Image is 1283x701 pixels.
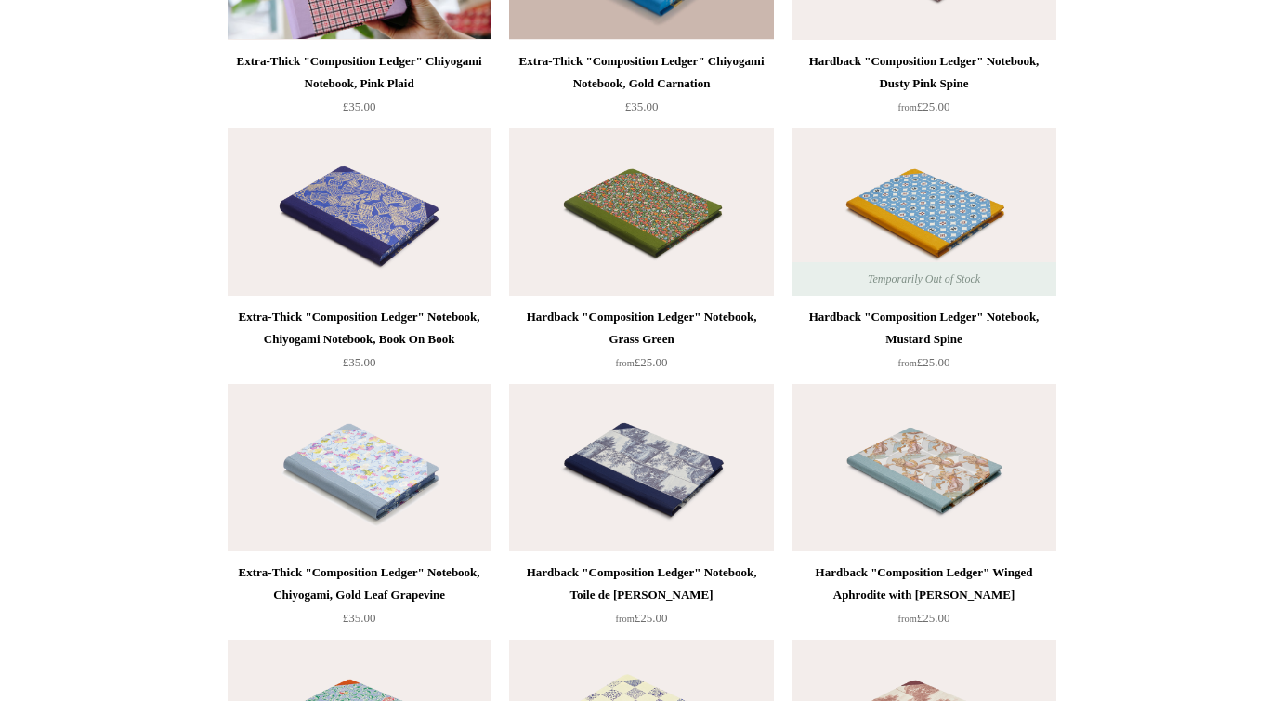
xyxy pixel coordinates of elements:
span: £25.00 [616,355,668,369]
div: Hardback "Composition Ledger" Winged Aphrodite with [PERSON_NAME] [796,562,1051,606]
a: Hardback "Composition Ledger" Notebook, Dusty Pink Spine from£25.00 [792,50,1055,126]
img: Hardback "Composition Ledger" Notebook, Toile de Jouy [509,384,773,551]
span: £25.00 [898,355,950,369]
a: Hardback "Composition Ledger" Notebook, Grass Green Hardback "Composition Ledger" Notebook, Grass... [509,128,773,296]
span: £35.00 [343,611,376,625]
a: Hardback "Composition Ledger" Winged Aphrodite with Cherubs Hardback "Composition Ledger" Winged ... [792,384,1055,551]
a: Extra-Thick "Composition Ledger" Notebook, Chiyogami Notebook, Book On Book Extra-Thick "Composit... [228,128,491,296]
img: Extra-Thick "Composition Ledger" Notebook, Chiyogami, Gold Leaf Grapevine [228,384,491,551]
a: Extra-Thick "Composition Ledger" Chiyogami Notebook, Gold Carnation £35.00 [509,50,773,126]
a: Extra-Thick "Composition Ledger" Notebook, Chiyogami, Gold Leaf Grapevine Extra-Thick "Compositio... [228,384,491,551]
div: Extra-Thick "Composition Ledger" Notebook, Chiyogami Notebook, Book On Book [232,306,487,350]
div: Hardback "Composition Ledger" Notebook, Dusty Pink Spine [796,50,1051,95]
span: £25.00 [898,99,950,113]
a: Hardback "Composition Ledger" Notebook, Toile de Jouy Hardback "Composition Ledger" Notebook, Toi... [509,384,773,551]
a: Hardback "Composition Ledger" Notebook, Grass Green from£25.00 [509,306,773,382]
a: Extra-Thick "Composition Ledger" Notebook, Chiyogami Notebook, Book On Book £35.00 [228,306,491,382]
div: Extra-Thick "Composition Ledger" Notebook, Chiyogami, Gold Leaf Grapevine [232,562,487,606]
span: £25.00 [616,611,668,625]
span: Temporarily Out of Stock [849,262,999,296]
span: £25.00 [898,611,950,625]
span: £35.00 [343,355,376,369]
img: Hardback "Composition Ledger" Notebook, Mustard Spine [792,128,1055,296]
a: Hardback "Composition Ledger" Winged Aphrodite with [PERSON_NAME] from£25.00 [792,562,1055,638]
div: Hardback "Composition Ledger" Notebook, Grass Green [514,306,768,350]
a: Extra-Thick "Composition Ledger" Notebook, Chiyogami, Gold Leaf Grapevine £35.00 [228,562,491,638]
span: £35.00 [625,99,659,113]
div: Extra-Thick "Composition Ledger" Chiyogami Notebook, Gold Carnation [514,50,768,95]
img: Hardback "Composition Ledger" Notebook, Grass Green [509,128,773,296]
span: from [898,614,917,624]
div: Hardback "Composition Ledger" Notebook, Toile de [PERSON_NAME] [514,562,768,606]
a: Hardback "Composition Ledger" Notebook, Mustard Spine Hardback "Composition Ledger" Notebook, Mus... [792,128,1055,296]
img: Extra-Thick "Composition Ledger" Notebook, Chiyogami Notebook, Book On Book [228,128,491,296]
a: Hardback "Composition Ledger" Notebook, Mustard Spine from£25.00 [792,306,1055,382]
a: Hardback "Composition Ledger" Notebook, Toile de [PERSON_NAME] from£25.00 [509,562,773,638]
span: from [898,358,917,368]
span: from [898,102,917,112]
div: Extra-Thick "Composition Ledger" Chiyogami Notebook, Pink Plaid [232,50,487,95]
span: from [616,358,635,368]
span: from [616,614,635,624]
a: Extra-Thick "Composition Ledger" Chiyogami Notebook, Pink Plaid £35.00 [228,50,491,126]
img: Hardback "Composition Ledger" Winged Aphrodite with Cherubs [792,384,1055,551]
div: Hardback "Composition Ledger" Notebook, Mustard Spine [796,306,1051,350]
span: £35.00 [343,99,376,113]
